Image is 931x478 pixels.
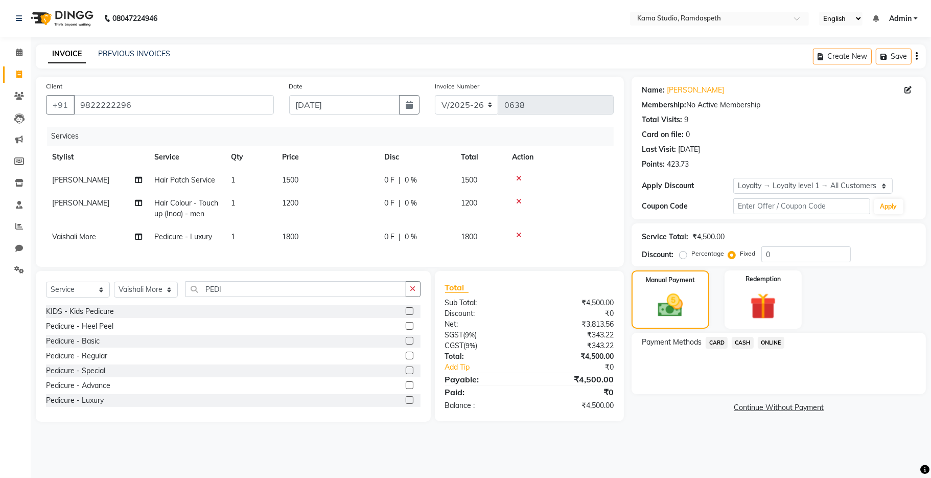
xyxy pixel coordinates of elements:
div: ₹0 [529,386,621,398]
div: Pedicure - Heel Peel [46,321,113,332]
span: Pedicure - Luxury [154,232,212,241]
span: ONLINE [758,337,784,349]
span: 1500 [282,175,298,185]
div: 0 [686,129,690,140]
div: Membership: [642,100,686,110]
span: 1 [231,198,235,208]
button: +91 [46,95,75,115]
div: ₹4,500.00 [692,232,725,242]
div: Net: [437,319,529,330]
div: Sub Total: [437,298,529,308]
div: Balance : [437,400,529,411]
div: ₹4,500.00 [529,373,621,385]
span: 1800 [282,232,298,241]
div: Total: [437,351,529,362]
div: Paid: [437,386,529,398]
span: 1500 [461,175,477,185]
b: 08047224946 [112,4,157,33]
span: [PERSON_NAME] [52,175,109,185]
span: 1200 [461,198,477,208]
img: _gift.svg [742,290,785,323]
button: Apply [874,199,903,214]
label: Redemption [746,275,781,284]
label: Client [46,82,62,91]
span: CGST [445,341,464,350]
div: ( ) [437,330,529,340]
div: Pedicure - Regular [46,351,107,361]
th: Service [148,146,225,169]
span: 0 F [384,175,394,186]
div: KIDS - Kids Pedicure [46,306,114,317]
img: _cash.svg [650,291,691,320]
div: ₹4,500.00 [529,400,621,411]
span: 0 % [405,198,417,209]
span: 0 % [405,175,417,186]
label: Fixed [740,249,755,258]
div: ₹343.22 [529,330,621,340]
span: 9% [466,331,475,339]
div: Pedicure - Advance [46,380,110,391]
span: Admin [889,13,912,24]
a: Continue Without Payment [634,402,924,413]
label: Percentage [691,249,724,258]
div: Apply Discount [642,180,733,191]
span: 0 % [405,232,417,242]
div: Card on file: [642,129,684,140]
div: Points: [642,159,665,170]
span: CARD [706,337,728,349]
div: ( ) [437,340,529,351]
button: Create New [813,49,872,64]
div: ₹3,813.56 [529,319,621,330]
div: [DATE] [678,144,700,155]
span: 0 F [384,198,394,209]
div: Pedicure - Luxury [46,395,104,406]
span: | [399,232,401,242]
span: 1200 [282,198,298,208]
div: Coupon Code [642,201,733,212]
span: Payment Methods [642,337,702,348]
input: Search by Name/Mobile/Email/Code [74,95,274,115]
button: Save [876,49,912,64]
div: Service Total: [642,232,688,242]
th: Price [276,146,378,169]
span: 1 [231,175,235,185]
th: Qty [225,146,276,169]
span: Vaishali More [52,232,96,241]
span: SGST [445,330,463,339]
div: 423.73 [667,159,689,170]
div: ₹343.22 [529,340,621,351]
th: Total [455,146,506,169]
span: 9% [466,342,476,350]
div: Discount: [437,308,529,319]
label: Invoice Number [435,82,479,91]
span: Hair Patch Service [154,175,215,185]
div: ₹0 [545,362,621,373]
span: 0 F [384,232,394,242]
label: Date [289,82,303,91]
div: Services [47,127,621,146]
span: 1800 [461,232,477,241]
div: Last Visit: [642,144,676,155]
div: Name: [642,85,665,96]
span: [PERSON_NAME] [52,198,109,208]
div: ₹4,500.00 [529,298,621,308]
span: Hair Colour - Touch up (Inoa) - men [154,198,218,218]
span: | [399,198,401,209]
span: | [399,175,401,186]
th: Disc [378,146,455,169]
div: 9 [684,115,688,125]
a: [PERSON_NAME] [667,85,724,96]
div: Pedicure - Special [46,366,105,376]
div: Discount: [642,249,673,260]
a: PREVIOUS INVOICES [98,49,170,58]
input: Search or Scan [185,281,406,297]
th: Action [506,146,614,169]
input: Enter Offer / Coupon Code [733,198,870,214]
div: No Active Membership [642,100,916,110]
label: Manual Payment [646,276,695,285]
th: Stylist [46,146,148,169]
div: ₹4,500.00 [529,351,621,362]
div: Pedicure - Basic [46,336,100,347]
span: Total [445,282,469,293]
img: logo [26,4,96,33]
